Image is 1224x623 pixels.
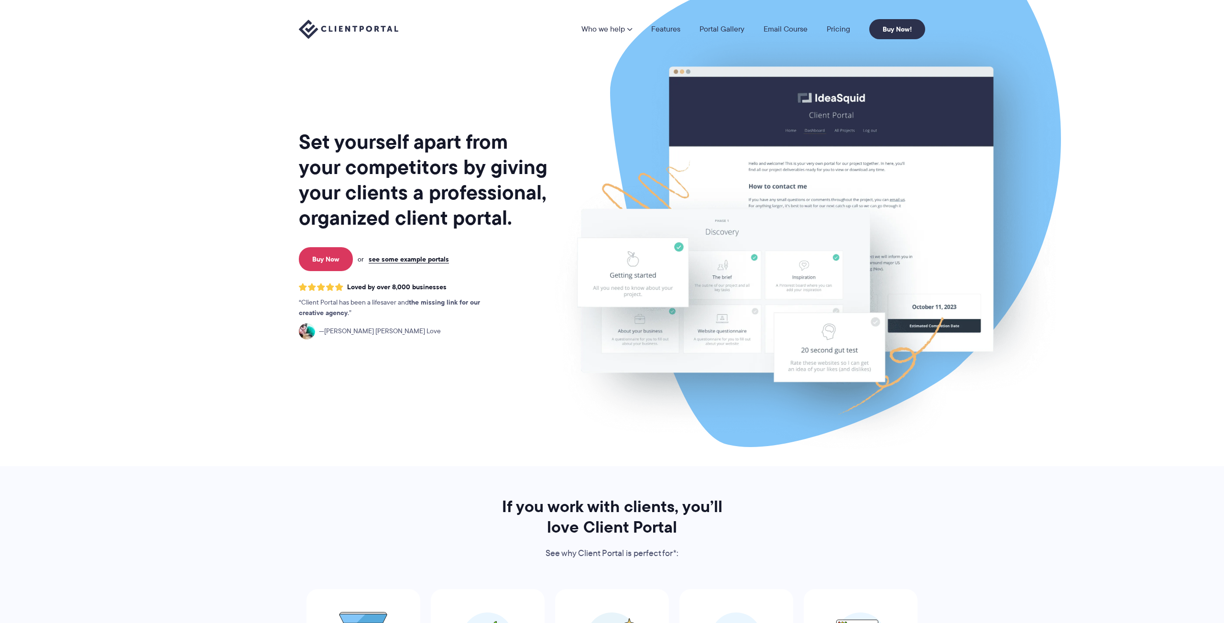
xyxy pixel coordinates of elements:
a: Who we help [581,25,632,33]
strong: the missing link for our creative agency [299,297,480,318]
h2: If you work with clients, you’ll love Client Portal [489,496,735,537]
a: Features [651,25,680,33]
a: Buy Now [299,247,353,271]
a: Portal Gallery [699,25,744,33]
p: See why Client Portal is perfect for*: [489,546,735,561]
span: Loved by over 8,000 businesses [347,283,447,291]
a: Pricing [827,25,850,33]
a: Buy Now! [869,19,925,39]
span: or [358,255,364,263]
p: Client Portal has been a lifesaver and . [299,297,500,318]
span: [PERSON_NAME] [PERSON_NAME] Love [319,326,441,337]
h1: Set yourself apart from your competitors by giving your clients a professional, organized client ... [299,129,549,230]
a: Email Course [764,25,808,33]
a: see some example portals [369,255,449,263]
